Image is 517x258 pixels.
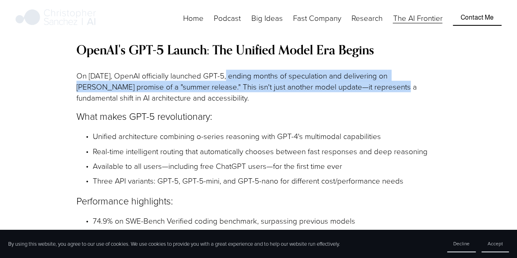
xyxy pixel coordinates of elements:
[76,109,441,123] p: What makes GPT-5 revolutionary:
[251,13,283,24] span: Big Ideas
[488,240,503,247] span: Accept
[16,8,96,28] img: Christopher Sanchez | AI
[76,194,441,207] p: Performance highlights:
[93,130,441,141] p: Unified architecture combining o-series reasoning with GPT-4's multimodal capabilities
[351,13,383,24] span: Research
[8,240,340,247] p: By using this website, you agree to our use of cookies. We use cookies to provide you with a grea...
[453,240,470,247] span: Decline
[447,236,476,252] button: Decline
[93,175,441,186] p: Three API variants: GPT-5, GPT-5-mini, and GPT-5-nano for different cost/performance needs
[453,10,501,26] a: Contact Me
[214,12,241,24] a: Podcast
[93,160,441,171] p: Available to all users—including free ChatGPT users—for the first time ever
[293,12,341,24] a: folder dropdown
[481,236,509,252] button: Accept
[93,215,441,226] p: 74.9% on SWE-Bench Verified coding benchmark, surpassing previous models
[351,12,383,24] a: folder dropdown
[183,12,204,24] a: Home
[293,13,341,24] span: Fast Company
[393,12,442,24] a: The AI Frontier
[76,41,374,57] strong: OpenAI's GPT-5 Launch: The Unified Model Era Begins
[76,70,441,103] p: On [DATE], OpenAI officially launched GPT-5, ending months of speculation and delivering on [PERS...
[251,12,283,24] a: folder dropdown
[93,146,441,157] p: Real-time intelligent routing that automatically chooses between fast responses and deep reasoning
